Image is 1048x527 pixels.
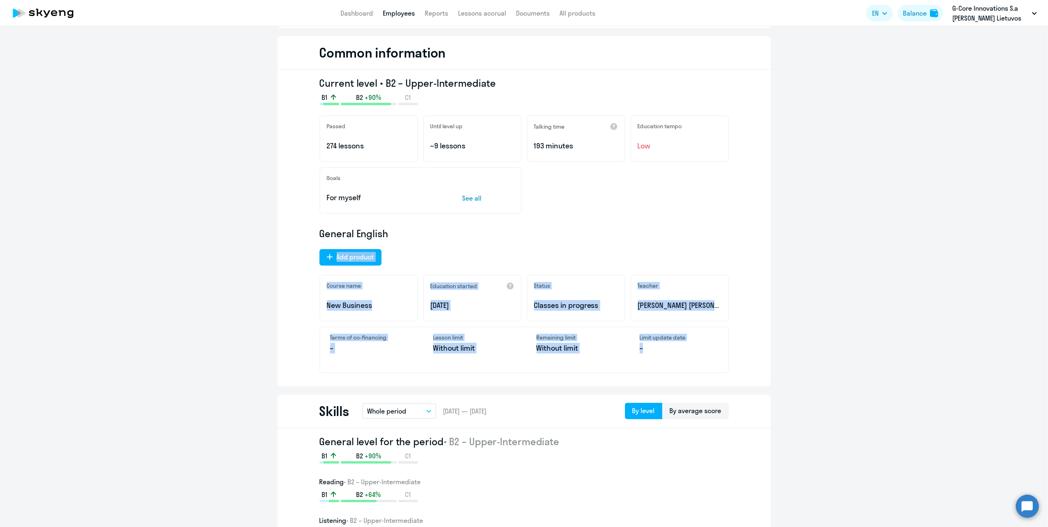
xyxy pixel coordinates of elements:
[322,490,328,499] span: B1
[433,334,512,341] h4: Lesson limit
[903,8,927,18] div: Balance
[327,300,411,311] p: New Business
[638,282,659,289] h5: Teacher
[638,300,722,311] p: [PERSON_NAME] [PERSON_NAME]
[319,76,729,90] h3: Current level • B2 – Upper-Intermediate
[356,451,363,460] span: B2
[327,141,411,151] p: 274 lessons
[365,93,381,102] span: +90%
[362,403,436,419] button: Whole period
[537,334,615,341] h4: Remaining limit
[327,192,437,203] p: For myself
[516,9,550,17] a: Documents
[365,451,381,460] span: +90%
[444,435,560,448] span: • B2 – Upper-Intermediate
[330,343,409,354] p: –
[632,406,655,416] div: By level
[463,193,514,203] p: See all
[638,123,682,130] h5: Education tempo
[670,406,722,416] div: By average score
[327,174,341,182] h5: Goals
[430,123,463,130] h5: Until level up
[319,515,729,525] h3: Listening
[640,334,718,341] h4: Limit update date
[534,141,618,151] p: 193 minutes
[319,403,349,419] h2: Skills
[948,3,1041,23] button: G-Core Innovations S.a [PERSON_NAME] Lietuvos filialas, G-core
[430,282,477,290] h5: Education started
[560,9,595,17] a: All products
[640,343,718,354] p: –
[344,478,421,486] span: • B2 – Upper-Intermediate
[367,406,406,416] p: Whole period
[319,249,382,266] button: Add product
[534,300,618,311] p: Classes in progress
[638,141,722,151] span: Low
[319,477,729,487] h3: Reading
[433,343,512,354] p: Without limit
[319,44,446,61] h2: Common information
[319,435,729,448] h2: General level for the period
[866,5,893,21] button: EN
[405,451,411,460] span: C1
[322,93,328,102] span: B1
[365,490,381,499] span: +64%
[534,123,565,130] h5: Talking time
[405,93,411,102] span: C1
[347,516,423,525] span: • B2 – Upper-Intermediate
[356,490,363,499] span: B2
[322,451,328,460] span: B1
[458,9,506,17] a: Lessons accrual
[337,252,374,262] div: Add product
[405,490,411,499] span: C1
[872,8,879,18] span: EN
[534,282,551,289] h5: Status
[356,93,363,102] span: B2
[327,282,361,289] h5: Course name
[430,300,514,311] p: [DATE]
[425,9,448,17] a: Reports
[340,9,373,17] a: Dashboard
[327,123,346,130] h5: Passed
[330,334,409,341] h4: Terms of co-financing
[537,343,615,354] p: Without limit
[383,9,415,17] a: Employees
[898,5,943,21] button: Balancebalance
[443,407,486,416] span: [DATE] — [DATE]
[430,141,514,151] p: ~9 lessons
[930,9,938,17] img: balance
[952,3,1029,23] p: G-Core Innovations S.a [PERSON_NAME] Lietuvos filialas, G-core
[319,227,389,240] span: General English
